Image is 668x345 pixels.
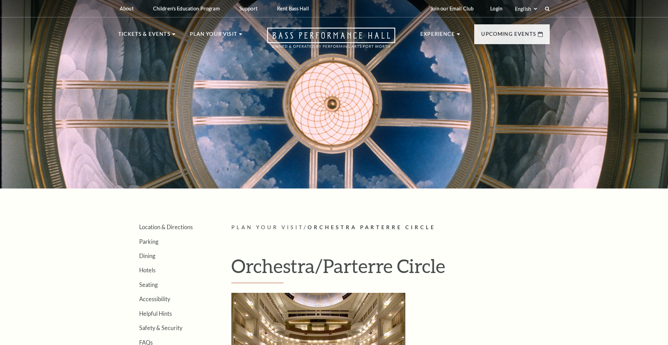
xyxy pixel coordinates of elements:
a: Seating [139,281,158,288]
h1: Orchestra/Parterre Circle [231,255,550,283]
p: Experience [420,30,455,42]
p: Plan Your Visit [190,30,237,42]
p: Tickets & Events [118,30,170,42]
p: Upcoming Events [481,30,536,42]
a: Hotels [139,267,156,273]
span: Orchestra Parterre Circle [308,224,436,230]
p: Children's Education Program [153,6,220,11]
p: About [120,6,134,11]
p: Support [239,6,257,11]
a: Safety & Security [139,324,182,331]
a: Accessibility [139,296,170,302]
a: Location & Directions [139,224,193,230]
p: Rent Bass Hall [277,6,309,11]
a: Dining [139,252,155,259]
a: Parking [139,238,158,245]
a: Helpful Hints [139,310,172,317]
select: Select: [514,6,538,12]
span: Plan Your Visit [231,224,304,230]
p: / [231,223,550,232]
